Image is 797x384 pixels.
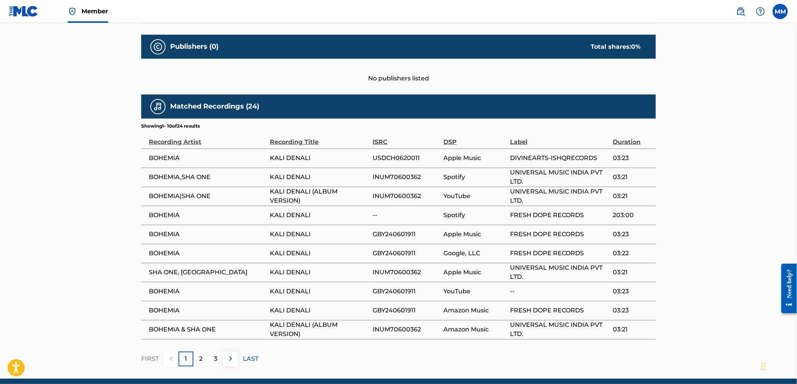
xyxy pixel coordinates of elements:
[149,268,266,277] span: SHA ONE, [GEOGRAPHIC_DATA]
[443,154,506,163] span: Apple Music
[613,192,652,201] span: 03:21
[510,154,609,163] span: DIVINEARTS-ISHQRECORDS
[270,287,369,296] span: KALI DENALI
[9,6,38,17] img: MLC Logo
[153,102,163,111] img: Matched Recordings
[373,306,440,315] span: GBY240601911
[170,42,218,51] h5: Publishers (0)
[613,249,652,258] span: 03:22
[613,287,652,296] span: 03:23
[613,154,652,163] span: 03:23
[149,230,266,239] span: BOHEMIA
[443,306,506,315] span: Amazon Music
[759,347,797,384] iframe: Chat Widget
[270,211,369,220] span: KALI DENALI
[510,230,609,239] span: FRESH DOPE RECORDS
[141,354,159,363] p: FIRST
[613,325,652,334] span: 03:21
[149,325,266,334] span: BOHEMIA & SHA ONE
[270,173,369,182] span: KALI DENALI
[510,306,609,315] span: FRESH DOPE RECORDS
[510,320,609,339] span: UNIVERSAL MUSIC INDIA PVT LTD.
[270,320,369,339] span: KALI DENALI (ALBUM VERSION)
[214,354,217,363] p: 3
[510,287,609,296] span: --
[510,249,609,258] span: FRESH DOPE RECORDS
[270,154,369,163] span: KALI DENALI
[141,123,200,130] p: Showing 1 - 10 of 24 results
[613,268,652,277] span: 03:21
[270,249,369,258] span: KALI DENALI
[373,325,440,334] span: INUM70600362
[226,354,235,363] img: right
[149,249,266,258] span: BOHEMIA
[510,187,609,205] span: UNIVERSAL MUSIC INDIA PVT LTD.
[613,211,652,220] span: 203:00
[373,211,440,220] span: --
[243,354,258,363] p: LAST
[443,173,506,182] span: Spotify
[613,306,652,315] span: 03:23
[170,102,259,111] h5: Matched Recordings (24)
[373,130,440,147] div: ISRC
[373,154,440,163] span: USDCH0620011
[613,173,652,182] span: 03:21
[141,59,656,83] div: No publishers listed
[149,173,266,182] span: BOHEMIA,SHA ONE
[373,192,440,201] span: INUM70600362
[270,187,369,205] span: KALI DENALI (ALBUM VERSION)
[149,130,266,147] div: Recording Artist
[443,287,506,296] span: YouTube
[443,268,506,277] span: Apple Music
[443,325,506,334] span: Amazon Music
[373,173,440,182] span: INUM70600362
[510,263,609,282] span: UNIVERSAL MUSIC INDIA PVT LTD.
[153,42,163,51] img: Publishers
[613,230,652,239] span: 03:23
[443,249,506,258] span: Google, LLC
[373,268,440,277] span: INUM70600362
[510,168,609,186] span: UNIVERSAL MUSIC INDIA PVT LTD.
[736,7,745,16] img: search
[149,211,266,220] span: BOHEMIA
[443,230,506,239] span: Apple Music
[81,7,108,16] span: Member
[510,211,609,220] span: FRESH DOPE RECORDS
[510,130,609,147] div: Label
[733,4,748,19] a: Public Search
[443,211,506,220] span: Spotify
[185,354,187,363] p: 1
[773,4,788,19] div: User Menu
[270,268,369,277] span: KALI DENALI
[373,249,440,258] span: GBY240601911
[591,42,641,51] div: Total shares:
[776,258,797,319] iframe: Resource Center
[631,43,641,50] span: 0 %
[613,130,652,147] div: Duration
[443,130,506,147] div: DSP
[149,154,266,163] span: BOHEMIA
[149,287,266,296] span: BOHEMIA
[270,306,369,315] span: KALI DENALI
[270,130,369,147] div: Recording Title
[373,230,440,239] span: GBY240601911
[68,7,77,16] img: Top Rightsholder
[761,355,766,378] div: Drag
[373,287,440,296] span: GBY240601911
[756,7,765,16] img: help
[149,192,266,201] span: BOHEMIA|SHA ONE
[270,230,369,239] span: KALI DENALI
[753,4,768,19] div: Help
[199,354,202,363] p: 2
[149,306,266,315] span: BOHEMIA
[443,192,506,201] span: YouTube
